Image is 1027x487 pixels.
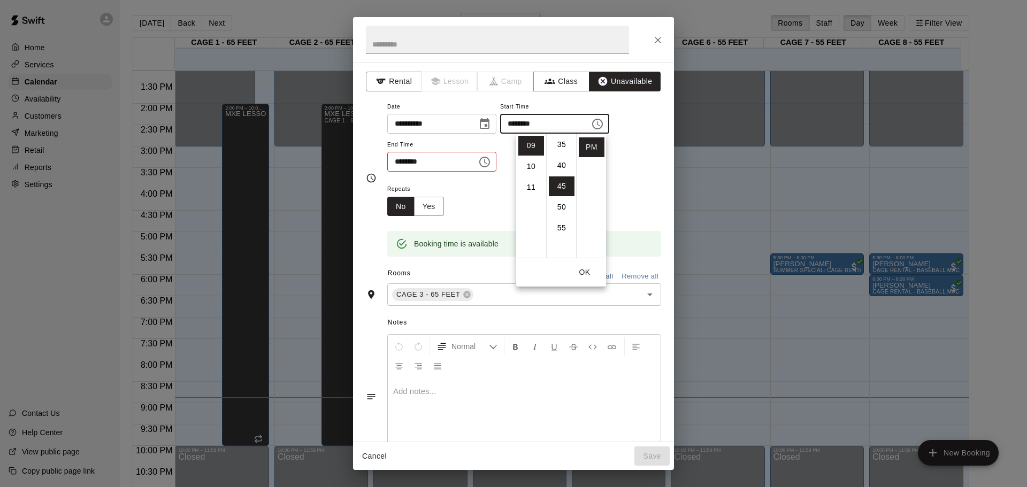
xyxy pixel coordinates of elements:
[388,314,661,331] span: Notes
[392,288,473,301] div: CAGE 3 - 65 FEET
[390,356,408,375] button: Center Align
[518,136,544,156] li: 9 hours
[366,289,377,300] svg: Rooms
[619,268,661,285] button: Remove all
[549,156,574,175] li: 40 minutes
[409,356,427,375] button: Right Align
[366,391,377,402] svg: Notes
[545,337,563,356] button: Format Underline
[518,157,544,176] li: 10 hours
[392,289,465,300] span: CAGE 3 - 65 FEET
[549,176,574,196] li: 45 minutes
[409,337,427,356] button: Redo
[579,137,604,157] li: PM
[414,197,444,217] button: Yes
[451,341,489,352] span: Normal
[642,287,657,302] button: Open
[387,197,444,217] div: outlined button group
[516,134,546,258] ul: Select hours
[533,72,589,91] button: Class
[549,218,574,238] li: 55 minutes
[549,135,574,154] li: 35 minutes
[589,72,661,91] button: Unavailable
[387,197,415,217] button: No
[357,446,392,466] button: Cancel
[388,269,411,277] span: Rooms
[564,337,583,356] button: Format Strikethrough
[526,337,544,356] button: Format Italics
[474,113,495,135] button: Choose date, selected date is Aug 19, 2025
[422,72,478,91] span: Lessons must be created in the Services page first
[587,113,608,135] button: Choose time, selected time is 9:45 PM
[390,337,408,356] button: Undo
[387,100,496,114] span: Date
[648,30,668,50] button: Close
[549,197,574,217] li: 50 minutes
[518,177,544,197] li: 11 hours
[428,356,447,375] button: Justify Align
[576,134,606,258] ul: Select meridiem
[366,72,422,91] button: Rental
[387,182,453,197] span: Repeats
[507,337,525,356] button: Format Bold
[584,337,602,356] button: Insert Code
[414,234,499,253] div: Booking time is available
[432,337,502,356] button: Formatting Options
[568,262,602,282] button: OK
[546,134,576,258] ul: Select minutes
[603,337,621,356] button: Insert Link
[500,100,609,114] span: Start Time
[627,337,645,356] button: Left Align
[478,72,534,91] span: Camps can only be created in the Services page
[474,151,495,173] button: Choose time, selected time is 9:15 PM
[366,173,377,183] svg: Timing
[387,138,496,152] span: End Time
